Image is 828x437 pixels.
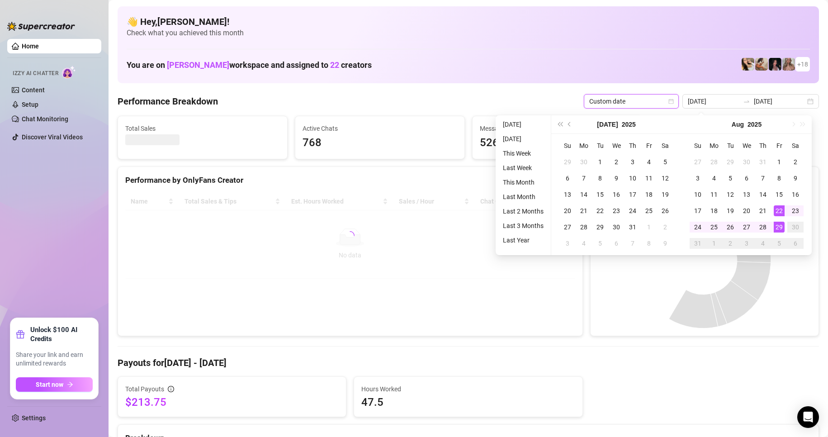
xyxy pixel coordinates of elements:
[774,189,785,200] div: 15
[62,66,76,79] img: AI Chatter
[771,203,787,219] td: 2025-08-22
[576,186,592,203] td: 2025-07-14
[725,222,736,233] div: 26
[790,173,801,184] div: 9
[757,157,768,167] div: 31
[722,219,738,235] td: 2025-08-26
[499,133,547,144] li: [DATE]
[576,154,592,170] td: 2025-06-30
[627,205,638,216] div: 24
[738,186,755,203] td: 2025-08-13
[168,386,174,392] span: info-circle
[668,99,674,104] span: calendar
[755,235,771,252] td: 2025-09-04
[742,58,754,71] img: Avry (@avryjennerfree)
[771,235,787,252] td: 2025-09-05
[706,154,722,170] td: 2025-07-28
[722,154,738,170] td: 2025-07-29
[722,138,738,154] th: Tu
[722,235,738,252] td: 2025-09-02
[592,154,608,170] td: 2025-07-01
[660,205,671,216] div: 26
[641,203,657,219] td: 2025-07-25
[595,205,606,216] div: 22
[660,238,671,249] div: 9
[16,351,93,368] span: Share your link and earn unlimited rewards
[741,238,752,249] div: 3
[709,238,719,249] div: 1
[743,98,750,105] span: swap-right
[706,170,722,186] td: 2025-08-04
[7,22,75,31] img: logo-BBDzfeDw.svg
[562,189,573,200] div: 13
[657,235,673,252] td: 2025-08-09
[722,186,738,203] td: 2025-08-12
[125,395,339,409] span: $213.75
[787,170,804,186] td: 2025-08-09
[625,203,641,219] td: 2025-07-24
[690,138,706,154] th: Su
[595,238,606,249] div: 5
[660,157,671,167] div: 5
[611,205,622,216] div: 23
[592,138,608,154] th: Tu
[559,235,576,252] td: 2025-08-03
[578,222,589,233] div: 28
[13,69,58,78] span: Izzy AI Chatter
[641,154,657,170] td: 2025-07-04
[706,203,722,219] td: 2025-08-18
[559,154,576,170] td: 2025-06-29
[755,58,768,71] img: Kayla (@kaylathaylababy)
[611,173,622,184] div: 9
[562,173,573,184] div: 6
[706,219,722,235] td: 2025-08-25
[725,173,736,184] div: 5
[732,115,744,133] button: Choose a month
[578,238,589,249] div: 4
[738,235,755,252] td: 2025-09-03
[790,238,801,249] div: 6
[608,154,625,170] td: 2025-07-02
[688,96,739,106] input: Start date
[578,157,589,167] div: 30
[709,173,719,184] div: 4
[725,205,736,216] div: 19
[771,219,787,235] td: 2025-08-29
[790,222,801,233] div: 30
[125,174,575,186] div: Performance by OnlyFans Creator
[641,235,657,252] td: 2025-08-08
[755,186,771,203] td: 2025-08-14
[480,123,634,133] span: Messages Sent
[774,222,785,233] div: 29
[657,170,673,186] td: 2025-07-12
[595,189,606,200] div: 15
[709,157,719,167] div: 28
[774,173,785,184] div: 8
[589,95,673,108] span: Custom date
[559,186,576,203] td: 2025-07-13
[738,203,755,219] td: 2025-08-20
[22,86,45,94] a: Content
[692,189,703,200] div: 10
[755,219,771,235] td: 2025-08-28
[499,191,547,202] li: Last Month
[706,186,722,203] td: 2025-08-11
[608,170,625,186] td: 2025-07-09
[22,115,68,123] a: Chat Monitoring
[562,238,573,249] div: 3
[787,219,804,235] td: 2025-08-30
[361,395,575,409] span: 47.5
[499,177,547,188] li: This Month
[774,157,785,167] div: 1
[592,219,608,235] td: 2025-07-29
[755,138,771,154] th: Th
[627,222,638,233] div: 31
[555,115,565,133] button: Last year (Control + left)
[578,173,589,184] div: 7
[690,203,706,219] td: 2025-08-17
[595,222,606,233] div: 29
[722,170,738,186] td: 2025-08-05
[499,162,547,173] li: Last Week
[690,235,706,252] td: 2025-08-31
[787,186,804,203] td: 2025-08-16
